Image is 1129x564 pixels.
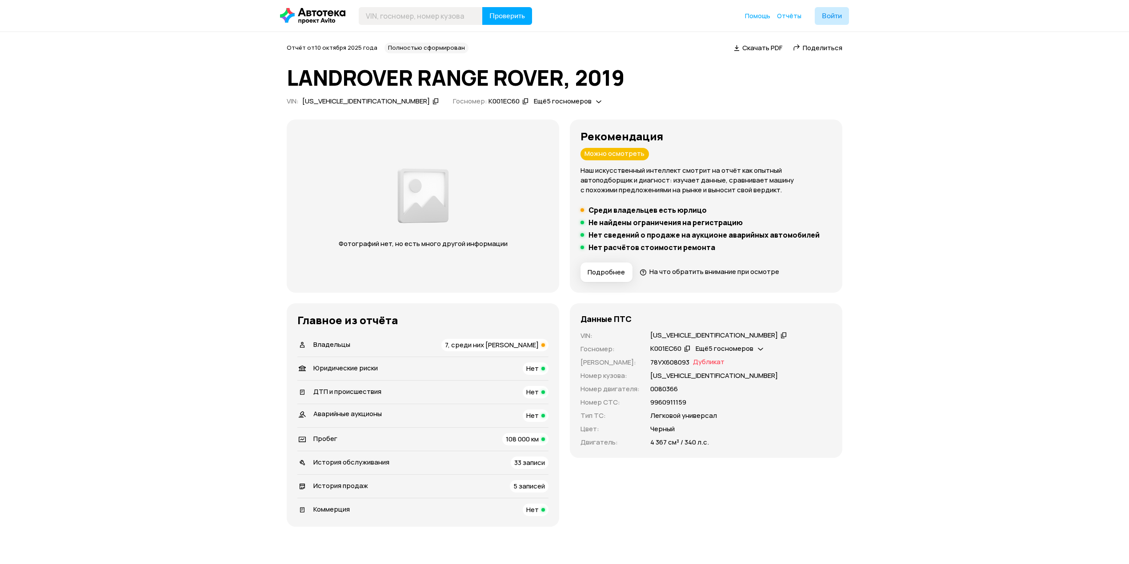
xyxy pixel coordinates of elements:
p: 4 367 см³ / 340 л.с. [650,437,709,447]
span: 7, среди них [PERSON_NAME] [445,340,539,350]
h5: Среди владельцев есть юрлицо [589,206,707,214]
p: Номер СТС : [581,397,640,407]
span: История продаж [313,481,368,490]
button: Подробнее [581,262,633,282]
p: 78УХ608093 [650,357,689,367]
p: Фотографий нет, но есть много другой информации [330,239,516,249]
h5: Не найдены ограничения на регистрацию [589,218,743,227]
span: VIN : [287,96,299,106]
span: Владельцы [313,340,350,349]
div: [US_VEHICLE_IDENTIFICATION_NUMBER] [650,331,778,340]
p: Номер кузова : [581,371,640,381]
span: Проверить [489,12,525,20]
input: VIN, госномер, номер кузова [359,7,483,25]
button: Войти [815,7,849,25]
span: Ещё 5 госномеров [534,96,592,106]
h3: Главное из отчёта [297,314,548,326]
span: Ещё 5 госномеров [696,344,753,353]
div: Можно осмотреть [581,148,649,160]
span: ДТП и происшествия [313,387,381,396]
p: 0080366 [650,384,678,394]
span: Госномер: [453,96,487,106]
div: [US_VEHICLE_IDENTIFICATION_NUMBER] [302,97,430,106]
a: Поделиться [793,43,842,52]
span: Коммерция [313,504,350,514]
a: Помощь [745,12,770,20]
button: Проверить [482,7,532,25]
span: 108 000 км [506,434,539,444]
span: Поделиться [803,43,842,52]
p: 9960911159 [650,397,686,407]
img: 2a3f492e8892fc00.png [395,163,451,228]
span: Скачать PDF [742,43,782,52]
p: [US_VEHICLE_IDENTIFICATION_NUMBER] [650,371,778,381]
p: Цвет : [581,424,640,434]
span: Юридические риски [313,363,378,373]
span: Пробег [313,434,337,443]
p: Двигатель : [581,437,640,447]
a: Скачать PDF [734,43,782,52]
p: Тип ТС : [581,411,640,421]
p: Черный [650,424,675,434]
span: Подробнее [588,268,625,277]
p: VIN : [581,331,640,341]
span: Нет [526,364,539,373]
p: Наш искусственный интеллект смотрит на отчёт как опытный автоподборщик и диагност: изучает данные... [581,166,832,195]
span: 5 записей [513,481,545,491]
span: Войти [822,12,842,20]
span: Нет [526,387,539,397]
h4: Данные ПТС [581,314,632,324]
span: Нет [526,505,539,514]
p: Легковой универсал [650,411,717,421]
span: 33 записи [514,458,545,467]
a: На что обратить внимание при осмотре [640,267,779,276]
span: История обслуживания [313,457,389,467]
h5: Нет расчётов стоимости ремонта [589,243,715,252]
h1: LANDROVER RANGE ROVER, 2019 [287,66,842,90]
div: К001ЕС60 [650,344,681,353]
a: Отчёты [777,12,801,20]
p: [PERSON_NAME] : [581,357,640,367]
span: Дубликат [693,357,725,367]
h5: Нет сведений о продаже на аукционе аварийных автомобилей [589,230,820,239]
p: Госномер : [581,344,640,354]
span: Отчёт от 10 октября 2025 года [287,44,377,52]
h3: Рекомендация [581,130,832,143]
span: Нет [526,411,539,420]
span: На что обратить внимание при осмотре [649,267,779,276]
div: К001ЕС60 [488,97,520,106]
p: Номер двигателя : [581,384,640,394]
div: Полностью сформирован [384,43,468,53]
span: Аварийные аукционы [313,409,382,418]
